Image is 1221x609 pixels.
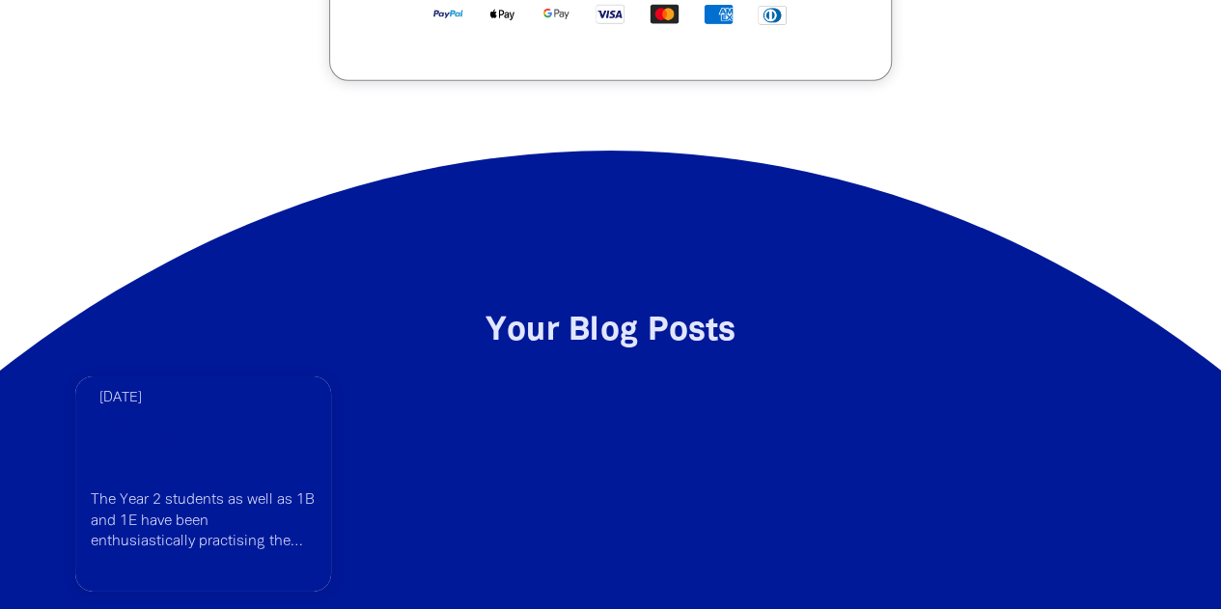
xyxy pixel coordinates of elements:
[421,3,475,25] img: Paypal logo
[91,417,317,475] a: Busking For Change 2025
[486,317,736,346] span: Your Blog Posts
[691,3,745,25] img: American Express logo
[745,4,799,26] img: Diners Club logo
[637,3,691,25] img: Mastercard logo
[583,3,637,25] img: Visa logo
[529,3,583,25] img: Google Pay logo
[475,3,529,25] img: Apple Pay logo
